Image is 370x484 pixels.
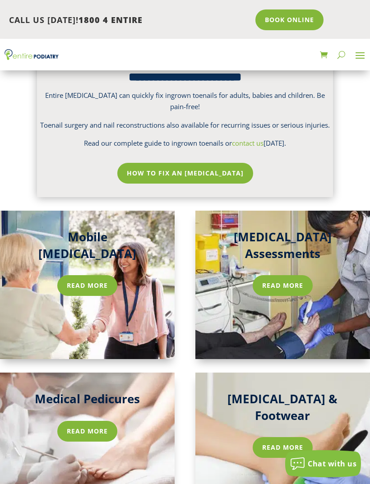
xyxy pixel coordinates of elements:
[18,229,157,266] h3: Mobile [MEDICAL_DATA]
[255,9,324,30] a: Book Online
[57,275,117,296] a: Read more
[285,450,361,477] button: Chat with us
[253,275,313,296] a: Read more
[213,391,352,428] h3: [MEDICAL_DATA] & Footwear
[39,90,331,120] p: Entire [MEDICAL_DATA] can quickly fix ingrown toenails for adults, babies and children. Be pain-f...
[308,459,356,469] span: Chat with us
[39,138,331,149] p: Read our complete guide to ingrown toenails or [DATE].
[57,421,117,442] a: Read more
[253,437,313,458] a: Read More
[117,163,253,184] a: How To Fix An [MEDICAL_DATA]
[18,391,157,411] h3: Medical Pedicures
[213,229,352,266] h3: [MEDICAL_DATA] Assessments
[9,14,249,26] p: CALL US [DATE]!
[79,14,143,25] span: 1800 4 ENTIRE
[232,138,264,148] a: contact us
[39,120,331,138] p: Toenail surgery and nail reconstructions also available for recurring issues or serious injuries.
